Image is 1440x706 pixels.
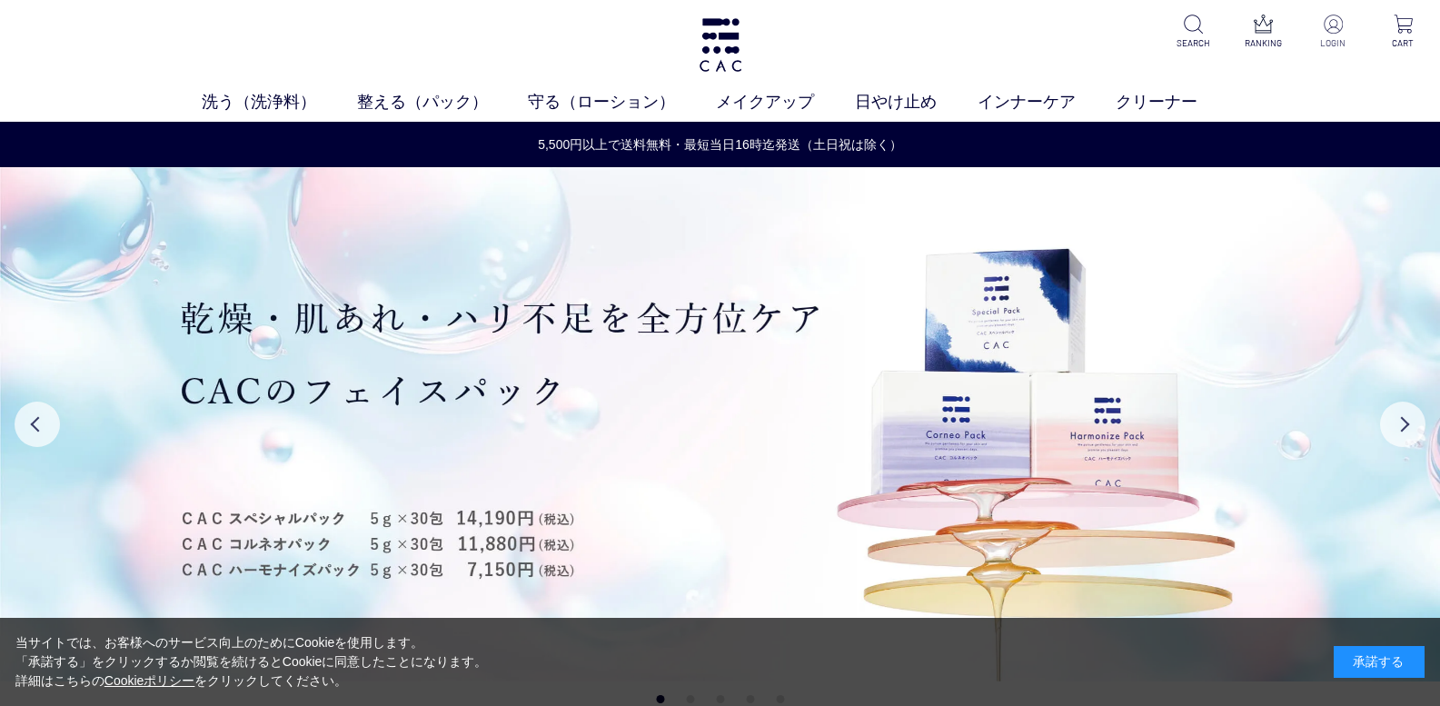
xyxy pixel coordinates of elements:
[202,90,357,114] a: 洗う（洗浄料）
[1,135,1439,154] a: 5,500円以上で送料無料・最短当日16時迄発送（土日祝は除く）
[716,90,855,114] a: メイクアップ
[1381,15,1425,50] a: CART
[1171,15,1216,50] a: SEARCH
[1171,36,1216,50] p: SEARCH
[978,90,1117,114] a: インナーケア
[1334,646,1425,678] div: 承諾する
[1380,402,1425,447] button: Next
[15,402,60,447] button: Previous
[1116,90,1238,114] a: クリーナー
[1311,36,1356,50] p: LOGIN
[1241,15,1286,50] a: RANKING
[1311,15,1356,50] a: LOGIN
[528,90,716,114] a: 守る（ローション）
[1381,36,1425,50] p: CART
[855,90,978,114] a: 日やけ止め
[357,90,529,114] a: 整える（パック）
[1241,36,1286,50] p: RANKING
[697,18,744,72] img: logo
[15,633,488,691] div: 当サイトでは、お客様へのサービス向上のためにCookieを使用します。 「承諾する」をクリックするか閲覧を続けるとCookieに同意したことになります。 詳細はこちらの をクリックしてください。
[104,673,195,688] a: Cookieポリシー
